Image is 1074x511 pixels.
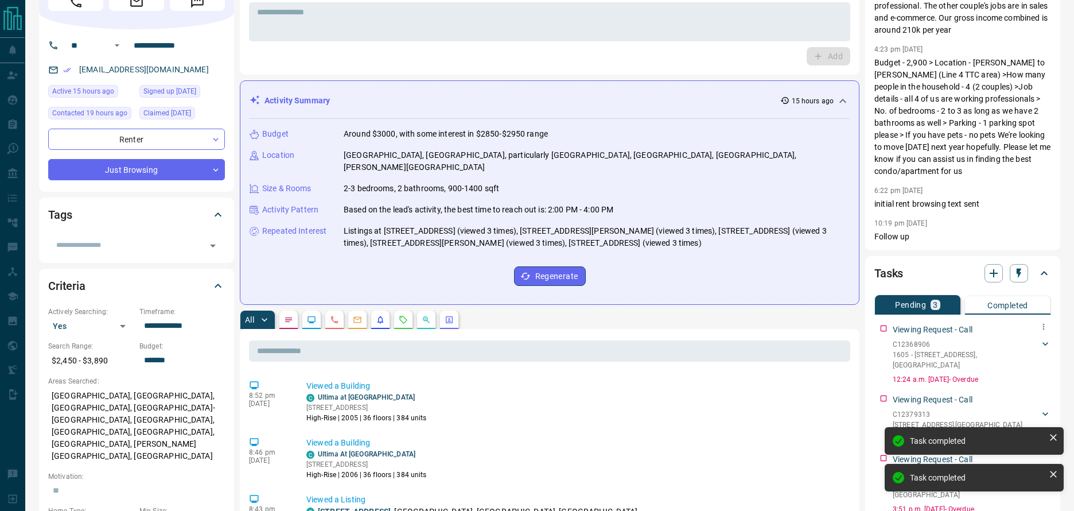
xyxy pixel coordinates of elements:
[306,451,314,459] div: condos.ca
[893,409,1022,420] p: C12379313
[910,473,1044,482] div: Task completed
[205,238,221,254] button: Open
[48,471,225,482] p: Motivation:
[893,420,1022,430] p: [STREET_ADDRESS] , [GEOGRAPHIC_DATA]
[63,66,71,74] svg: Email Verified
[893,337,1051,373] div: C123689061605 - [STREET_ADDRESS],[GEOGRAPHIC_DATA]
[895,301,926,309] p: Pending
[399,315,408,324] svg: Requests
[139,107,225,123] div: Fri Sep 05 2025
[249,400,289,408] p: [DATE]
[306,394,314,402] div: condos.ca
[514,266,586,286] button: Regenerate
[48,277,85,295] h2: Criteria
[422,315,431,324] svg: Opportunities
[874,264,903,282] h2: Tasks
[249,392,289,400] p: 8:52 pm
[48,107,134,123] div: Sun Sep 14 2025
[344,225,850,249] p: Listings at [STREET_ADDRESS] (viewed 3 times), [STREET_ADDRESS][PERSON_NAME] (viewed 3 times), [S...
[48,317,134,335] div: Yes
[330,315,339,324] svg: Calls
[249,448,289,456] p: 8:46 pm
[307,315,316,324] svg: Lead Browsing Activity
[48,201,225,229] div: Tags
[143,107,191,119] span: Claimed [DATE]
[893,324,972,336] p: Viewing Request - Call
[874,219,927,227] p: 10:19 pm [DATE]
[249,456,289,464] p: [DATE]
[48,206,72,224] h2: Tags
[48,129,225,150] div: Renter
[318,450,415,458] a: Ultima At [GEOGRAPHIC_DATA]
[306,380,846,392] p: Viewed a Building
[874,187,923,195] p: 6:22 pm [DATE]
[874,231,1051,243] p: Follow up
[110,38,124,52] button: Open
[874,260,1051,287] div: Tasks
[306,437,846,449] p: Viewed a Building
[52,86,114,97] span: Active 15 hours ago
[48,376,225,386] p: Areas Searched:
[306,402,427,413] p: [STREET_ADDRESS]
[262,149,294,161] p: Location
[262,128,289,140] p: Budget
[893,350,1040,370] p: 1605 - [STREET_ADDRESS] , [GEOGRAPHIC_DATA]
[48,341,134,351] p: Search Range:
[344,149,850,173] p: [GEOGRAPHIC_DATA], [GEOGRAPHIC_DATA], particularly [GEOGRAPHIC_DATA], [GEOGRAPHIC_DATA], [GEOGRAP...
[344,204,613,216] p: Based on the lead's activity, the best time to reach out is: 2:00 PM - 4:00 PM
[987,301,1028,309] p: Completed
[48,159,225,180] div: Just Browsing
[344,183,499,195] p: 2-3 bedrooms, 2 bathrooms, 900-1400 sqft
[306,459,427,470] p: [STREET_ADDRESS]
[262,183,312,195] p: Size & Rooms
[48,85,134,101] div: Sun Sep 14 2025
[874,57,1051,177] p: Budget - 2,900 > Location - [PERSON_NAME] to [PERSON_NAME] (Line 4 TTC area) >How many people in ...
[792,96,834,106] p: 15 hours ago
[306,494,846,506] p: Viewed a Listing
[264,95,330,107] p: Activity Summary
[893,339,1040,350] p: C12368906
[306,470,427,480] p: High-Rise | 2006 | 36 floors | 384 units
[245,316,254,324] p: All
[933,301,937,309] p: 3
[48,307,134,317] p: Actively Searching:
[874,45,923,53] p: 4:23 pm [DATE]
[445,315,454,324] svg: Agent Actions
[48,386,225,466] p: [GEOGRAPHIC_DATA], [GEOGRAPHIC_DATA], [GEOGRAPHIC_DATA], [GEOGRAPHIC_DATA]-[GEOGRAPHIC_DATA], [GE...
[262,225,326,237] p: Repeated Interest
[893,407,1051,432] div: C12379313[STREET_ADDRESS],[GEOGRAPHIC_DATA]
[893,394,972,406] p: Viewing Request - Call
[910,436,1044,446] div: Task completed
[48,351,134,370] p: $2,450 - $3,890
[344,128,548,140] p: Around $3000, with some interest in $2850-$2950 range
[376,315,385,324] svg: Listing Alerts
[250,90,850,111] div: Activity Summary15 hours ago
[874,198,1051,210] p: initial rent browsing text sent
[139,307,225,317] p: Timeframe:
[143,86,196,97] span: Signed up [DATE]
[48,272,225,300] div: Criteria
[353,315,362,324] svg: Emails
[306,413,427,423] p: High-Rise | 2005 | 36 floors | 384 units
[284,315,293,324] svg: Notes
[79,65,209,74] a: [EMAIL_ADDRESS][DOMAIN_NAME]
[318,393,415,401] a: Ultima at [GEOGRAPHIC_DATA]
[139,341,225,351] p: Budget:
[893,374,1051,385] p: 12:24 a.m. [DATE] - Overdue
[52,107,127,119] span: Contacted 19 hours ago
[139,85,225,101] div: Fri Sep 05 2025
[262,204,318,216] p: Activity Pattern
